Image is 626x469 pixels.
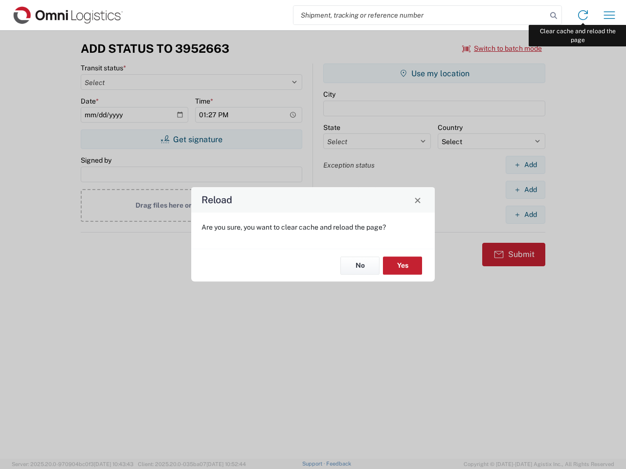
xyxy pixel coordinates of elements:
p: Are you sure, you want to clear cache and reload the page? [201,223,425,232]
button: Yes [383,256,422,275]
button: No [340,256,380,275]
input: Shipment, tracking or reference number [293,6,547,24]
h4: Reload [201,193,232,207]
button: Close [411,193,425,207]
